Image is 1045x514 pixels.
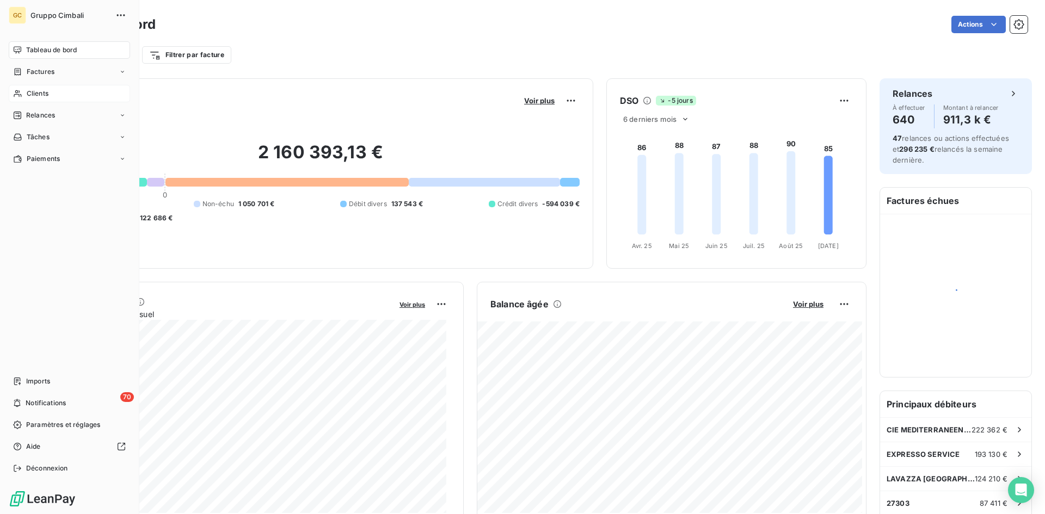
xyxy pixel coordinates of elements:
[975,474,1007,483] span: 124 210 €
[62,308,392,320] span: Chiffre d'affaires mensuel
[27,67,54,77] span: Factures
[30,11,109,20] span: Gruppo Cimbali
[26,398,66,408] span: Notifications
[975,450,1007,459] span: 193 130 €
[26,376,50,386] span: Imports
[26,110,55,120] span: Relances
[893,134,902,143] span: 47
[142,46,231,64] button: Filtrer par facture
[980,499,1007,507] span: 87 411 €
[497,199,538,209] span: Crédit divers
[542,199,580,209] span: -594 039 €
[27,154,60,164] span: Paiements
[623,115,677,123] span: 6 derniers mois
[972,425,1007,434] span: 222 362 €
[887,425,972,434] span: CIE MEDITERRANEENNE DES CAFES
[26,420,100,430] span: Paramètres et réglages
[26,442,41,451] span: Aide
[893,134,1009,164] span: relances ou actions effectuées et relancés la semaine dernière.
[26,463,68,473] span: Déconnexion
[120,392,134,402] span: 70
[163,190,167,199] span: 0
[887,474,975,483] span: LAVAZZA [GEOGRAPHIC_DATA]
[391,199,423,209] span: 137 543 €
[349,199,387,209] span: Débit divers
[669,242,689,250] tspan: Mai 25
[893,87,932,100] h6: Relances
[893,104,925,111] span: À effectuer
[62,141,580,174] h2: 2 160 393,13 €
[490,298,549,311] h6: Balance âgée
[521,96,558,106] button: Voir plus
[943,111,999,128] h4: 911,3 k €
[880,391,1031,417] h6: Principaux débiteurs
[524,96,555,105] span: Voir plus
[887,450,960,459] span: EXPRESSO SERVICE
[790,299,827,309] button: Voir plus
[951,16,1006,33] button: Actions
[705,242,728,250] tspan: Juin 25
[620,94,638,107] h6: DSO
[27,89,48,98] span: Clients
[238,199,275,209] span: 1 050 701 €
[793,300,823,308] span: Voir plus
[880,188,1031,214] h6: Factures échues
[743,242,765,250] tspan: Juil. 25
[1008,477,1034,503] div: Open Intercom Messenger
[27,132,50,142] span: Tâches
[943,104,999,111] span: Montant à relancer
[137,213,173,223] span: -122 686 €
[779,242,803,250] tspan: Août 25
[399,301,425,308] span: Voir plus
[9,490,76,507] img: Logo LeanPay
[202,199,234,209] span: Non-échu
[632,242,652,250] tspan: Avr. 25
[656,96,696,106] span: -5 jours
[887,499,909,507] span: 27303
[899,145,934,153] span: 296 235 €
[818,242,839,250] tspan: [DATE]
[893,111,925,128] h4: 640
[9,7,26,24] div: GC
[26,45,77,55] span: Tableau de bord
[9,438,130,455] a: Aide
[396,299,428,309] button: Voir plus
